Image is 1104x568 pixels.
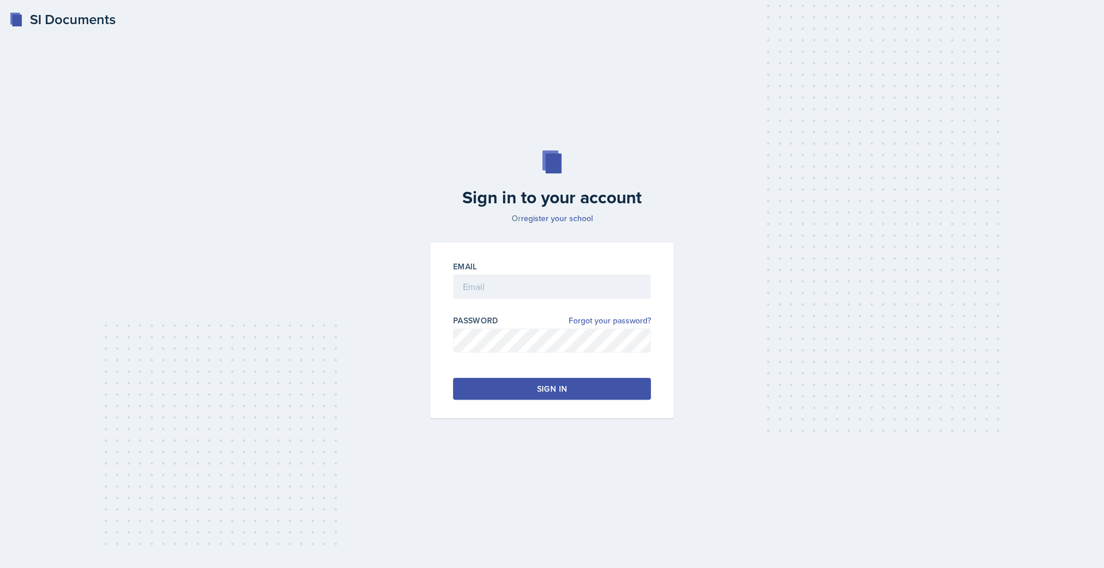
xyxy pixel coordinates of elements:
[537,383,567,395] div: Sign in
[453,261,477,272] label: Email
[453,378,651,400] button: Sign in
[569,315,651,327] a: Forgot your password?
[423,212,681,224] p: Or
[521,212,593,224] a: register your school
[9,9,116,30] a: SI Documents
[453,275,651,299] input: Email
[423,187,681,208] h2: Sign in to your account
[453,315,499,326] label: Password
